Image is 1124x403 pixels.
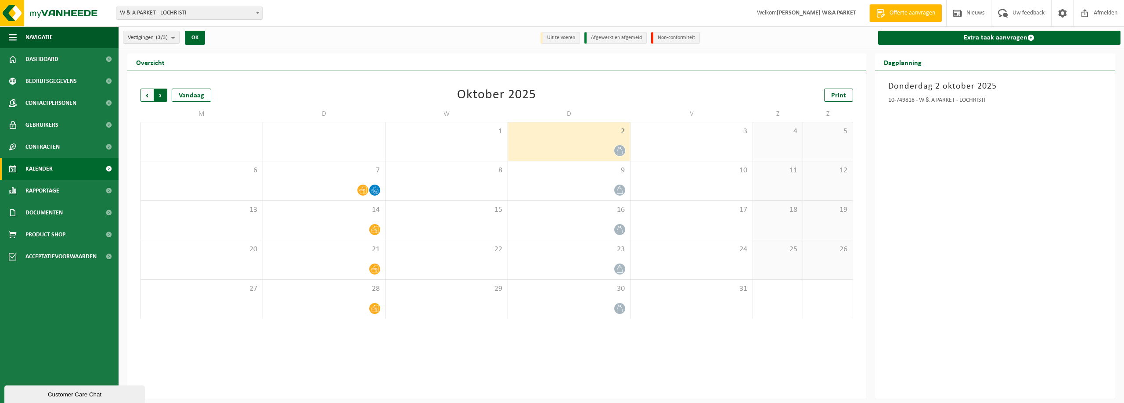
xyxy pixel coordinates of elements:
span: 26 [807,245,848,254]
span: Offerte aanvragen [887,9,937,18]
a: Print [824,89,853,102]
td: D [263,106,385,122]
span: 2 [512,127,626,136]
span: 31 [635,284,748,294]
span: Navigatie [25,26,53,48]
td: V [630,106,753,122]
strong: [PERSON_NAME] W&A PARKET [777,10,856,16]
span: 27 [145,284,258,294]
a: Extra taak aanvragen [878,31,1121,45]
td: D [508,106,630,122]
td: Z [753,106,803,122]
span: Acceptatievoorwaarden [25,246,97,267]
span: 25 [757,245,798,254]
span: W & A PARKET - LOCHRISTI [116,7,263,20]
span: 11 [757,166,798,175]
td: Z [803,106,853,122]
button: OK [185,31,205,45]
span: 8 [390,166,503,175]
span: 21 [267,245,381,254]
span: Kalender [25,158,53,180]
td: W [385,106,508,122]
span: Print [831,92,846,99]
div: Vandaag [172,89,211,102]
span: 4 [757,127,798,136]
span: 19 [807,205,848,215]
span: 30 [512,284,626,294]
span: Product Shop [25,224,65,246]
span: 14 [267,205,381,215]
div: 10-749818 - W & A PARKET - LOCHRISTI [888,97,1102,106]
span: 3 [635,127,748,136]
span: 5 [807,127,848,136]
h2: Overzicht [127,53,173,71]
span: Vestigingen [128,31,168,44]
span: 15 [390,205,503,215]
span: Gebruikers [25,114,58,136]
span: 23 [512,245,626,254]
span: 1 [390,127,503,136]
span: Vorige [140,89,154,102]
span: Contactpersonen [25,92,76,114]
span: 28 [267,284,381,294]
h2: Dagplanning [875,53,930,71]
span: Volgende [154,89,167,102]
span: 18 [757,205,798,215]
span: 7 [267,166,381,175]
a: Offerte aanvragen [869,4,942,22]
span: 6 [145,166,258,175]
span: 10 [635,166,748,175]
li: Afgewerkt en afgemeld [584,32,647,44]
count: (3/3) [156,35,168,40]
h3: Donderdag 2 oktober 2025 [888,80,1102,93]
span: Contracten [25,136,60,158]
span: 13 [145,205,258,215]
li: Non-conformiteit [651,32,700,44]
span: W & A PARKET - LOCHRISTI [116,7,262,19]
span: 22 [390,245,503,254]
li: Uit te voeren [540,32,580,44]
span: 20 [145,245,258,254]
span: Rapportage [25,180,59,202]
span: Bedrijfsgegevens [25,70,77,92]
span: 12 [807,166,848,175]
span: Dashboard [25,48,58,70]
span: 9 [512,166,626,175]
td: M [140,106,263,122]
span: 16 [512,205,626,215]
iframe: chat widget [4,384,147,403]
div: Oktober 2025 [457,89,536,102]
span: 29 [390,284,503,294]
button: Vestigingen(3/3) [123,31,180,44]
span: 24 [635,245,748,254]
span: Documenten [25,202,63,224]
span: 17 [635,205,748,215]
